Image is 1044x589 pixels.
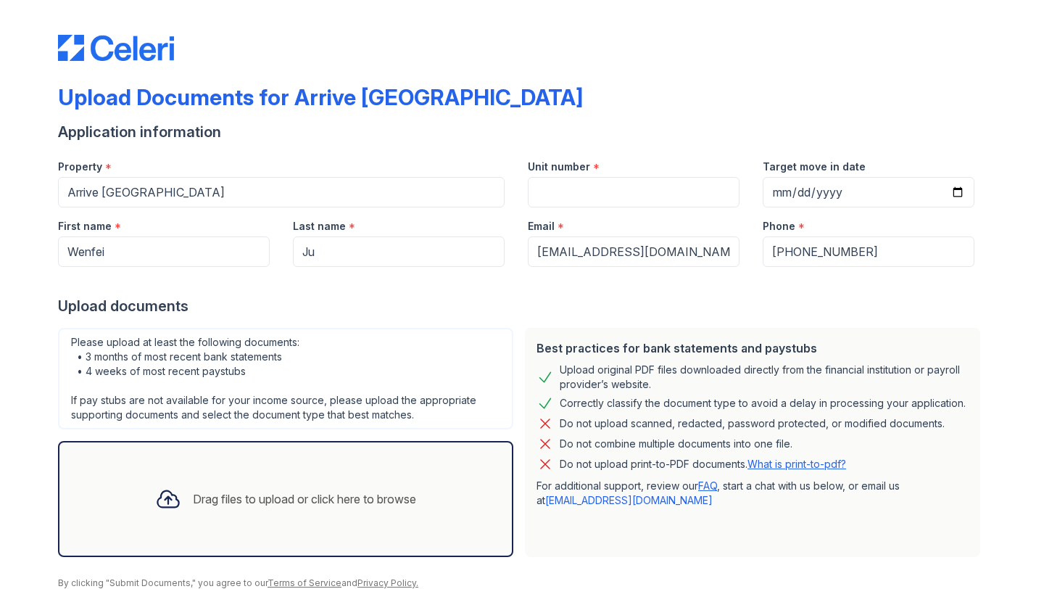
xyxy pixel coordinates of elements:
a: [EMAIL_ADDRESS][DOMAIN_NAME] [545,494,713,506]
div: Upload Documents for Arrive [GEOGRAPHIC_DATA] [58,84,583,110]
div: Do not combine multiple documents into one file. [560,435,792,453]
div: Upload original PDF files downloaded directly from the financial institution or payroll provider’... [560,363,969,392]
label: First name [58,219,112,234]
a: Terms of Service [268,577,341,588]
div: Correctly classify the document type to avoid a delay in processing your application. [560,395,966,412]
label: Property [58,160,102,174]
p: Do not upload print-to-PDF documents. [560,457,846,471]
a: What is print-to-pdf? [747,458,846,470]
label: Unit number [528,160,590,174]
img: CE_Logo_Blue-a8612792a0a2168367f1c8372b55b34899dd931a85d93a1a3d3e32e68fde9ad4.png [58,35,174,61]
div: Upload documents [58,296,986,316]
div: Please upload at least the following documents: • 3 months of most recent bank statements • 4 wee... [58,328,513,429]
div: Application information [58,122,986,142]
a: FAQ [698,479,717,492]
label: Phone [763,219,795,234]
label: Last name [293,219,346,234]
label: Target move in date [763,160,866,174]
div: Drag files to upload or click here to browse [193,490,416,508]
label: Email [528,219,555,234]
div: By clicking "Submit Documents," you agree to our and [58,577,986,589]
a: Privacy Policy. [357,577,418,588]
div: Do not upload scanned, redacted, password protected, or modified documents. [560,415,945,432]
div: Best practices for bank statements and paystubs [536,339,969,357]
p: For additional support, review our , start a chat with us below, or email us at [536,479,969,508]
